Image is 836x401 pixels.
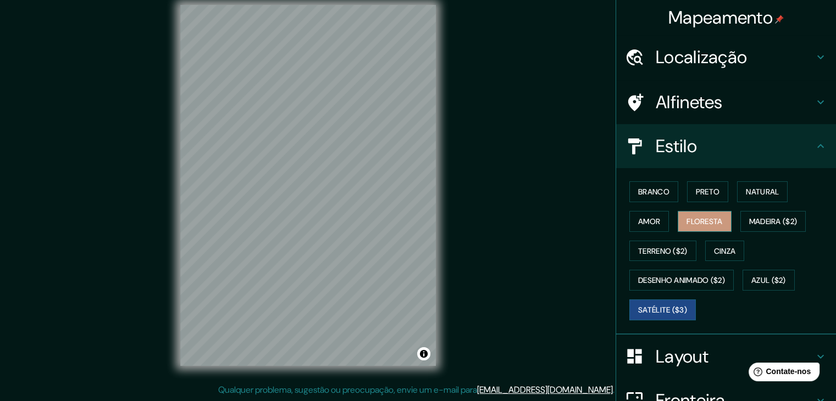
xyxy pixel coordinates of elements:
font: . [613,384,614,396]
div: Localização [616,35,836,79]
div: Alfinetes [616,80,836,124]
button: Azul ($2) [743,270,795,291]
font: Preto [696,187,720,197]
font: Qualquer problema, sugestão ou preocupação, envie um e-mail para [218,384,477,396]
font: . [614,383,616,396]
font: Floresta [686,216,722,226]
canvas: Mapa [180,5,436,366]
font: Cinza [714,246,736,256]
button: Alternar atribuição [417,347,430,360]
button: Terreno ($2) [629,241,696,261]
font: Branco [638,187,669,197]
font: Layout [656,345,708,368]
button: Natural [737,181,788,202]
a: [EMAIL_ADDRESS][DOMAIN_NAME] [477,384,613,396]
button: Preto [687,181,729,202]
font: Desenho animado ($2) [638,276,725,286]
button: Satélite ($3) [629,299,696,320]
font: Madeira ($2) [749,216,798,226]
div: Estilo [616,124,836,168]
img: pin-icon.png [775,15,784,24]
font: Natural [746,187,779,197]
button: Floresta [678,211,731,232]
button: Desenho animado ($2) [629,270,734,291]
font: Localização [656,46,747,69]
font: Terreno ($2) [638,246,688,256]
font: Satélite ($3) [638,305,687,315]
iframe: Iniciador de widget de ajuda [738,358,824,389]
font: Mapeamento [668,6,773,29]
font: Amor [638,216,660,226]
font: Estilo [656,135,697,158]
font: Alfinetes [656,91,723,114]
button: Cinza [705,241,745,261]
font: Azul ($2) [751,276,786,286]
button: Madeira ($2) [740,211,806,232]
div: Layout [616,335,836,378]
button: Amor [629,211,669,232]
button: Branco [629,181,678,202]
